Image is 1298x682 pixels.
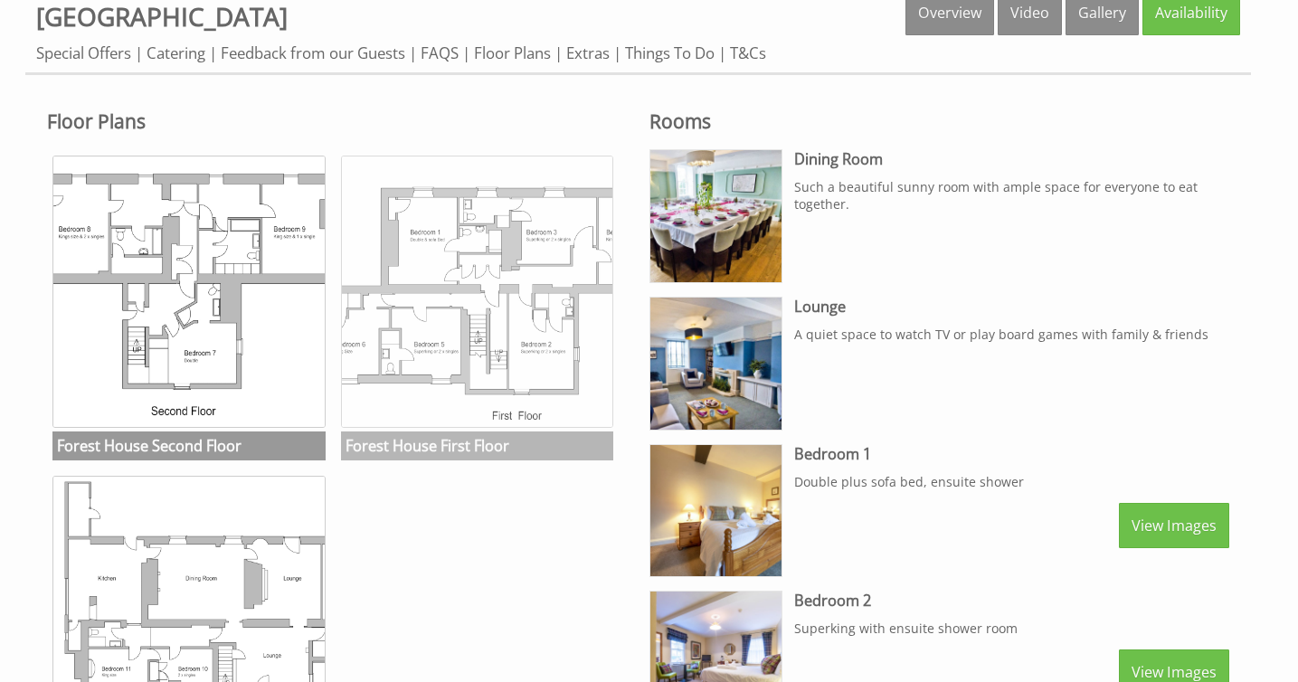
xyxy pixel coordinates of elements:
[650,445,782,577] img: Bedroom 1
[794,326,1229,343] p: A quiet space to watch TV or play board games with family & friends
[794,297,1229,317] h3: Lounge
[147,43,205,63] a: Catering
[341,156,614,429] img: Forest House First Floor
[649,109,1230,134] h2: Rooms
[566,43,610,63] a: Extras
[794,620,1229,637] p: Superking with ensuite shower room
[625,43,715,63] a: Things To Do
[36,43,131,63] a: Special Offers
[650,150,782,282] img: Dining Room
[794,149,1229,169] h3: Dining Room
[650,298,782,430] img: Lounge
[47,109,628,134] h2: Floor Plans
[730,43,766,63] a: T&Cs
[474,43,551,63] a: Floor Plans
[794,444,1229,464] h3: Bedroom 1
[794,178,1229,213] p: Such a beautiful sunny room with ample space for everyone to eat together.
[421,43,459,63] a: FAQS
[52,156,326,429] img: Forest House Second Floor
[794,473,1229,490] p: Double plus sofa bed, ensuite shower
[52,431,326,460] h3: Forest House Second Floor
[794,591,1229,611] h3: Bedroom 2
[341,431,614,460] h3: Forest House First Floor
[221,43,405,63] a: Feedback from our Guests
[1119,503,1229,548] a: View Images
